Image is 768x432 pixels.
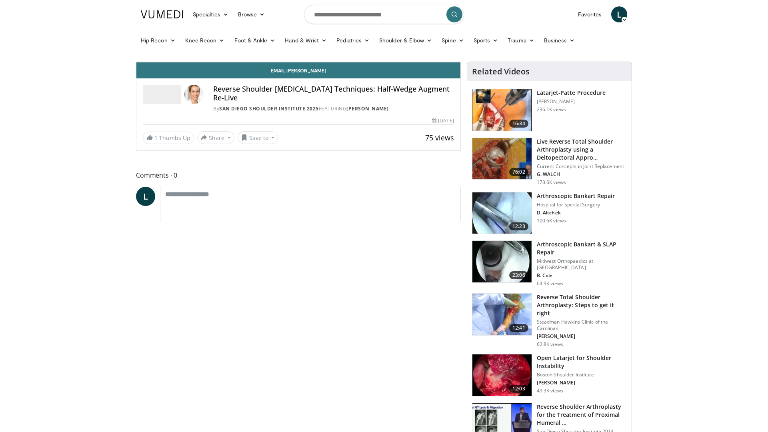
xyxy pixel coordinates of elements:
[472,354,627,396] a: 12:03 Open Latarjet for Shoulder Instability Boston Shoulder Institute [PERSON_NAME] 49.3K views
[425,133,454,142] span: 75 views
[136,170,461,180] span: Comments 0
[213,85,454,102] h4: Reverse Shoulder [MEDICAL_DATA] Techniques: Half-Wedge Augment Re-Live
[537,210,615,216] p: D. Altchek
[472,89,627,131] a: 16:34 Latarjet-Patte Procedure [PERSON_NAME] 236.1K views
[472,241,532,282] img: cole_0_3.png.150x105_q85_crop-smart_upscale.jpg
[537,218,566,224] p: 100.6K views
[472,354,532,396] img: 944938_3.png.150x105_q85_crop-smart_upscale.jpg
[143,132,194,144] a: 1 Thumbs Up
[537,333,627,340] p: [PERSON_NAME]
[509,271,528,279] span: 23:06
[509,120,528,128] span: 16:34
[437,32,468,48] a: Spine
[537,372,627,378] p: Boston Shoulder Institute
[537,380,627,386] p: [PERSON_NAME]
[509,324,528,332] span: 12:41
[280,32,332,48] a: Hand & Wrist
[509,168,528,176] span: 76:02
[154,134,158,142] span: 1
[188,6,233,22] a: Specialties
[136,32,180,48] a: Hip Recon
[230,32,280,48] a: Foot & Ankle
[537,163,627,170] p: Current Concepts in Joint Replacement
[537,179,566,186] p: 173.6K views
[537,388,563,394] p: 49.3K views
[136,62,460,78] a: Email [PERSON_NAME]
[537,240,627,256] h3: Arthroscopic Bankart & SLAP Repair
[509,385,528,393] span: 12:03
[472,138,627,186] a: 76:02 Live Reverse Total Shoulder Arthroplasty using a Deltopectoral Appro… Current Concepts in J...
[136,187,155,206] a: L
[432,117,454,124] div: [DATE]
[537,341,563,348] p: 62.8K views
[143,85,181,104] img: San Diego Shoulder Institute 2025
[472,192,627,234] a: 12:23 Arthroscopic Bankart Repair Hospital for Special Surgery D. Altchek 100.6K views
[537,258,627,271] p: Midwest Orthopaedics at [GEOGRAPHIC_DATA]
[537,171,627,178] p: G. WALCH
[539,32,580,48] a: Business
[180,32,230,48] a: Knee Recon
[503,32,539,48] a: Trauma
[472,138,532,180] img: 684033_3.png.150x105_q85_crop-smart_upscale.jpg
[537,98,606,105] p: [PERSON_NAME]
[219,105,319,112] a: San Diego Shoulder Institute 2025
[469,32,503,48] a: Sports
[304,5,464,24] input: Search topics, interventions
[537,280,563,287] p: 64.9K views
[184,85,204,104] img: Avatar
[346,105,389,112] a: [PERSON_NAME]
[537,138,627,162] h3: Live Reverse Total Shoulder Arthroplasty using a Deltopectoral Appro…
[472,67,530,76] h4: Related Videos
[537,89,606,97] h3: Latarjet-Patte Procedure
[537,272,627,279] p: B. Cole
[537,202,615,208] p: Hospital for Special Surgery
[472,192,532,234] img: 10039_3.png.150x105_q85_crop-smart_upscale.jpg
[537,192,615,200] h3: Arthroscopic Bankart Repair
[233,6,270,22] a: Browse
[472,89,532,131] img: 617583_3.png.150x105_q85_crop-smart_upscale.jpg
[472,293,627,348] a: 12:41 Reverse Total Shoulder Arthroplasty: Steps to get it right Steadman Hawkins Clinic of the C...
[238,131,278,144] button: Save to
[213,105,454,112] div: By FEATURING
[197,131,234,144] button: Share
[472,240,627,287] a: 23:06 Arthroscopic Bankart & SLAP Repair Midwest Orthopaedics at [GEOGRAPHIC_DATA] B. Cole 64.9K ...
[537,106,566,113] p: 236.1K views
[472,294,532,335] img: 326034_0000_1.png.150x105_q85_crop-smart_upscale.jpg
[374,32,437,48] a: Shoulder & Elbow
[537,403,627,427] h3: Reverse Shoulder Arthroplasty for the Treatment of Proximal Humeral …
[611,6,627,22] a: L
[141,10,183,18] img: VuMedi Logo
[509,222,528,230] span: 12:23
[537,354,627,370] h3: Open Latarjet for Shoulder Instability
[573,6,606,22] a: Favorites
[537,319,627,332] p: Steadman Hawkins Clinic of the Carolinas
[537,293,627,317] h3: Reverse Total Shoulder Arthroplasty: Steps to get it right
[332,32,374,48] a: Pediatrics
